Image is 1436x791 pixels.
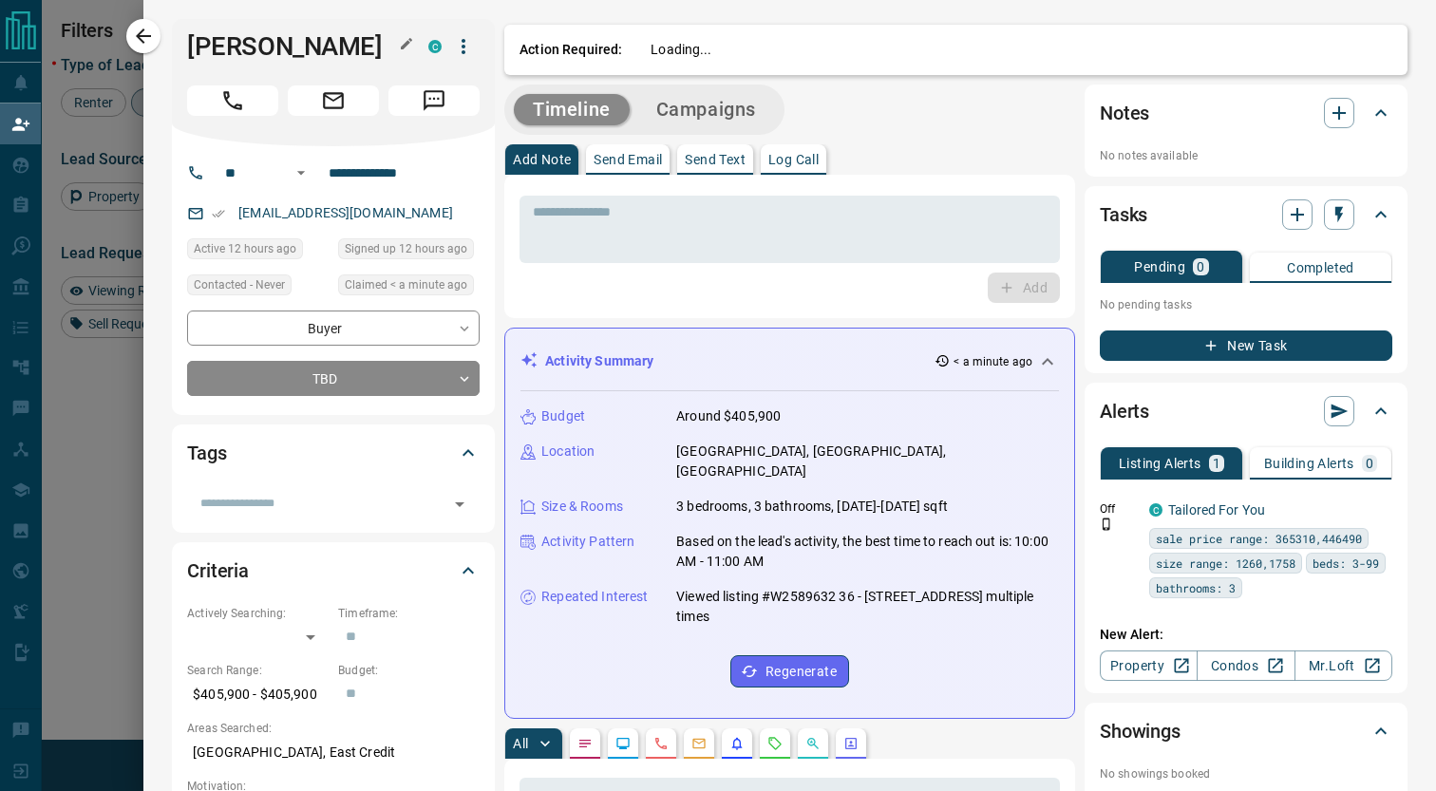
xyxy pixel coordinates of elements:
[545,351,653,371] p: Activity Summary
[1100,625,1392,645] p: New Alert:
[187,679,329,710] p: $405,900 - $405,900
[187,605,329,622] p: Actively Searching:
[345,275,467,294] span: Claimed < a minute ago
[1168,502,1265,518] a: Tailored For You
[187,430,480,476] div: Tags
[1294,650,1392,681] a: Mr.Loft
[513,153,571,166] p: Add Note
[1100,708,1392,754] div: Showings
[1197,650,1294,681] a: Condos
[1134,260,1185,273] p: Pending
[541,587,648,607] p: Repeated Interest
[187,85,278,116] span: Call
[729,736,745,751] svg: Listing Alerts
[1100,388,1392,434] div: Alerts
[513,737,528,750] p: All
[187,238,329,265] div: Tue Aug 12 2025
[1287,261,1354,274] p: Completed
[1213,457,1220,470] p: 1
[1156,554,1295,573] span: size range: 1260,1758
[345,239,467,258] span: Signed up 12 hours ago
[1366,457,1373,470] p: 0
[194,239,296,258] span: Active 12 hours ago
[212,207,225,220] svg: Email Verified
[954,353,1032,370] p: < a minute ago
[194,275,285,294] span: Contacted - Never
[187,720,480,737] p: Areas Searched:
[541,497,623,517] p: Size & Rooms
[653,736,669,751] svg: Calls
[541,442,595,461] p: Location
[676,442,1059,481] p: [GEOGRAPHIC_DATA], [GEOGRAPHIC_DATA], [GEOGRAPHIC_DATA]
[187,662,329,679] p: Search Range:
[520,344,1059,379] div: Activity Summary< a minute ago
[388,85,480,116] span: Message
[1100,90,1392,136] div: Notes
[1100,98,1149,128] h2: Notes
[805,736,821,751] svg: Opportunities
[1100,192,1392,237] div: Tasks
[1100,518,1113,531] svg: Push Notification Only
[1149,503,1162,517] div: condos.ca
[187,438,226,468] h2: Tags
[1100,291,1392,319] p: No pending tasks
[1100,330,1392,361] button: New Task
[1197,260,1204,273] p: 0
[187,737,480,768] p: [GEOGRAPHIC_DATA], East Credit
[594,153,662,166] p: Send Email
[730,655,849,687] button: Regenerate
[1156,578,1236,597] span: bathrooms: 3
[541,532,634,552] p: Activity Pattern
[676,587,1059,627] p: Viewed listing #W2589632 36 - [STREET_ADDRESS] multiple times
[187,311,480,346] div: Buyer
[1119,457,1201,470] p: Listing Alerts
[338,662,480,679] p: Budget:
[290,161,312,184] button: Open
[1264,457,1354,470] p: Building Alerts
[1100,396,1149,426] h2: Alerts
[676,497,948,517] p: 3 bedrooms, 3 bathrooms, [DATE]-[DATE] sqft
[651,40,1392,60] p: Loading...
[637,94,775,125] button: Campaigns
[338,238,480,265] div: Tue Aug 12 2025
[676,532,1059,572] p: Based on the lead's activity, the best time to reach out is: 10:00 AM - 11:00 AM
[338,605,480,622] p: Timeframe:
[1156,529,1362,548] span: sale price range: 365310,446490
[514,94,630,125] button: Timeline
[541,406,585,426] p: Budget
[1100,650,1198,681] a: Property
[577,736,593,751] svg: Notes
[676,406,781,426] p: Around $405,900
[1100,199,1147,230] h2: Tasks
[767,736,783,751] svg: Requests
[1100,765,1392,782] p: No showings booked
[520,40,622,60] p: Action Required:
[691,736,707,751] svg: Emails
[187,31,400,62] h1: [PERSON_NAME]
[1100,500,1138,518] p: Off
[1100,716,1181,746] h2: Showings
[446,491,473,518] button: Open
[1313,554,1379,573] span: beds: 3-99
[843,736,859,751] svg: Agent Actions
[187,361,480,396] div: TBD
[1100,147,1392,164] p: No notes available
[187,548,480,593] div: Criteria
[187,556,249,586] h2: Criteria
[768,153,819,166] p: Log Call
[685,153,746,166] p: Send Text
[428,40,442,53] div: condos.ca
[238,205,453,220] a: [EMAIL_ADDRESS][DOMAIN_NAME]
[338,274,480,301] div: Tue Aug 12 2025
[288,85,379,116] span: Email
[615,736,631,751] svg: Lead Browsing Activity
